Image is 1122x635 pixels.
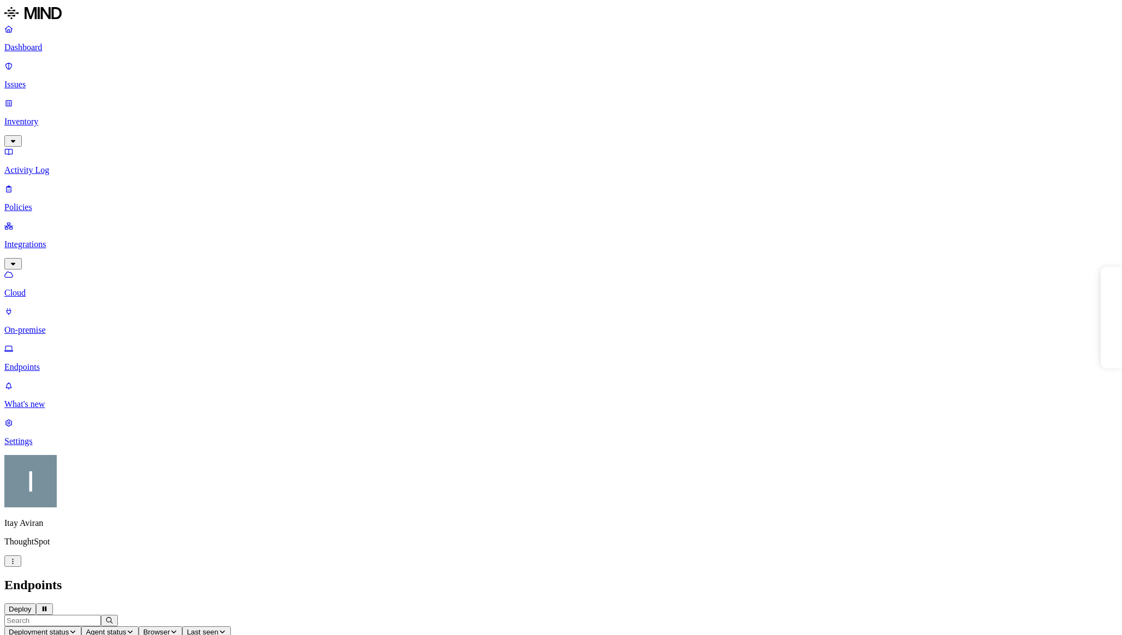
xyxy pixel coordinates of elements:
[4,615,101,626] input: Search
[4,43,1118,52] p: Dashboard
[4,603,36,615] button: Deploy
[4,202,1118,212] p: Policies
[4,537,1118,547] p: ThoughtSpot
[4,239,1118,249] p: Integrations
[4,455,57,507] img: Itay Aviran
[4,288,1118,298] p: Cloud
[4,165,1118,175] p: Activity Log
[4,4,62,22] img: MIND
[4,436,1118,446] p: Settings
[4,399,1118,409] p: What's new
[4,362,1118,372] p: Endpoints
[4,117,1118,127] p: Inventory
[4,578,1118,592] h2: Endpoints
[4,80,1118,89] p: Issues
[4,325,1118,335] p: On-premise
